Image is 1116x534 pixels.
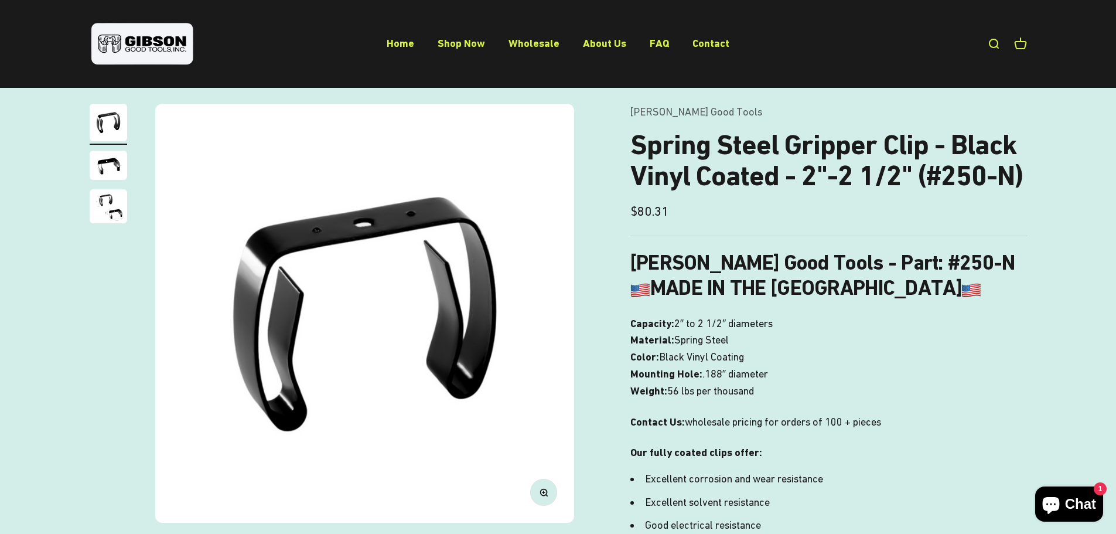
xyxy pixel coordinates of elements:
button: Go to item 1 [90,104,127,145]
span: Black Vinyl Coating [659,349,744,366]
span: Excellent solvent resistance [645,496,770,508]
span: Excellent corrosion and wear resistance [645,472,823,485]
strong: Our fully coated clips offer: [630,446,762,458]
a: [PERSON_NAME] Good Tools [630,106,762,118]
span: Good electrical resistance [645,519,761,531]
span: Spring Steel [674,332,729,349]
span: 2″ to 2 1/2″ diameters [674,315,773,332]
a: Wholesale [508,37,559,49]
a: Contact [692,37,729,49]
img: close up of a spring steel gripper clip, tool clip, durable, secure holding, Excellent corrosion ... [90,151,127,180]
img: Gripper clip, made & shipped from the USA! [155,104,574,523]
b: Capacity: [630,317,674,329]
span: 56 lbs per thousand [667,383,754,400]
b: MADE IN THE [GEOGRAPHIC_DATA] [630,275,981,300]
span: .188″ diameter [702,366,768,383]
button: Go to item 2 [90,151,127,183]
a: FAQ [650,37,669,49]
strong: Contact Us: [630,416,685,428]
a: Shop Now [438,37,485,49]
b: Material: [630,334,674,346]
a: About Us [583,37,626,49]
b: Color: [630,351,659,363]
inbox-online-store-chat: Shopify online store chat [1032,487,1107,525]
button: Go to item 3 [90,189,127,227]
b: Mounting Hole: [630,368,702,380]
img: Gripper clip, made & shipped from the USA! [90,104,127,141]
img: close up of a spring steel gripper clip, tool clip, durable, secure holding, Excellent corrosion ... [90,189,127,223]
b: [PERSON_NAME] Good Tools - Part: #250-N [630,250,1015,275]
h1: Spring Steel Gripper Clip - Black Vinyl Coated - 2"-2 1/2" (#250-N) [630,130,1027,192]
p: wholesale pricing for orders of 100 + pieces [630,414,1027,431]
a: Home [387,37,414,49]
sale-price: $80.31 [630,201,668,222]
b: Weight: [630,385,667,397]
